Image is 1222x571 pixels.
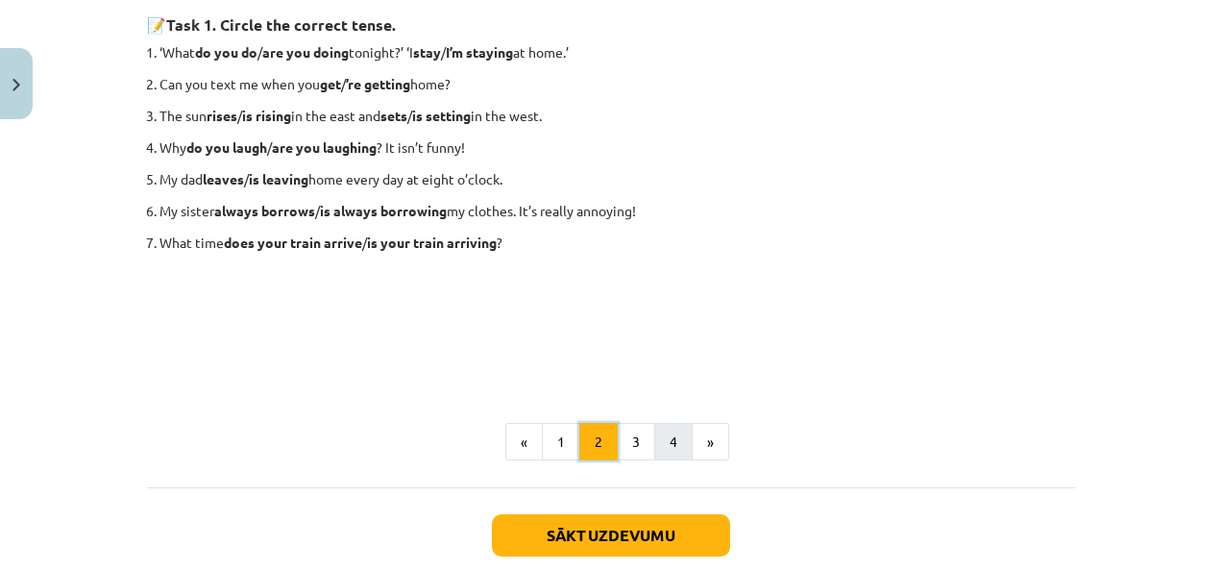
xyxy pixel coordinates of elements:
[159,106,1075,126] p: The sun / in the east and / in the west.
[159,74,1075,94] p: Can you text me when you / home?
[147,423,1075,461] nav: Page navigation example
[446,43,513,61] strong: I’m staying
[346,75,410,92] strong: ’re getting
[320,202,447,219] strong: is always borrowing
[412,107,471,124] strong: is setting
[207,107,237,124] strong: rises
[159,137,1075,158] p: Why / ? It isn’t funny!
[224,234,362,251] strong: does your train arrive
[617,423,655,461] button: 3
[249,170,308,187] strong: is leaving
[159,42,1075,62] p: ‘What / tonight?’ ‘I / at home.’
[166,14,216,35] b: Task 1.
[320,75,341,92] strong: get
[262,43,349,61] strong: are you doing
[147,264,1075,343] iframe: Topic 2. Grammar – present, past and future tenses. Task 1. 9. kl. 1.iesk
[542,423,580,461] button: 1
[505,423,543,461] button: «
[272,138,377,156] strong: are you laughing
[203,170,244,187] strong: leaves
[159,169,1075,189] p: My dad / home every day at eight o’clock.
[692,423,729,461] button: »
[159,201,1075,221] p: My sister / my clothes. It’s really annoying!
[195,43,257,61] strong: do you do
[214,202,315,219] strong: always borrows
[380,107,407,124] strong: sets
[220,14,396,35] strong: Circle the correct tense.
[654,423,693,461] button: 4
[579,423,618,461] button: 2
[147,1,1075,37] h3: 📝
[367,234,497,251] strong: is your train arriving
[413,43,441,61] strong: stay
[242,107,291,124] strong: is rising
[12,79,20,91] img: icon-close-lesson-0947bae3869378f0d4975bcd49f059093ad1ed9edebbc8119c70593378902aed.svg
[159,233,1075,253] p: What time / ?
[186,138,267,156] strong: do you laugh
[492,514,730,557] button: Sākt uzdevumu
